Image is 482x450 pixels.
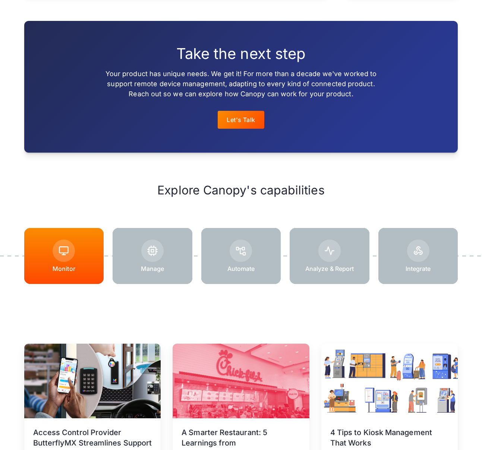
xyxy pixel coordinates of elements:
[24,228,104,284] a: Monitor
[305,265,354,272] p: Analyze & Report
[98,45,384,63] h2: Take the next step
[330,427,449,448] h3: 4 Tips to Kiosk Management That Works
[24,182,458,198] h2: Explore Canopy's capabilities
[378,228,458,284] a: Integrate
[98,69,384,99] p: Your product has unique needs. We get it! For more than a decade we've worked to support remote d...
[227,265,255,272] p: Automate
[53,265,75,272] p: Monitor
[218,111,264,129] a: Let's Talk
[406,265,431,272] p: Integrate
[201,228,281,284] a: Automate
[141,265,164,272] p: Manage
[113,228,192,284] a: Manage
[290,228,369,284] a: Analyze & Report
